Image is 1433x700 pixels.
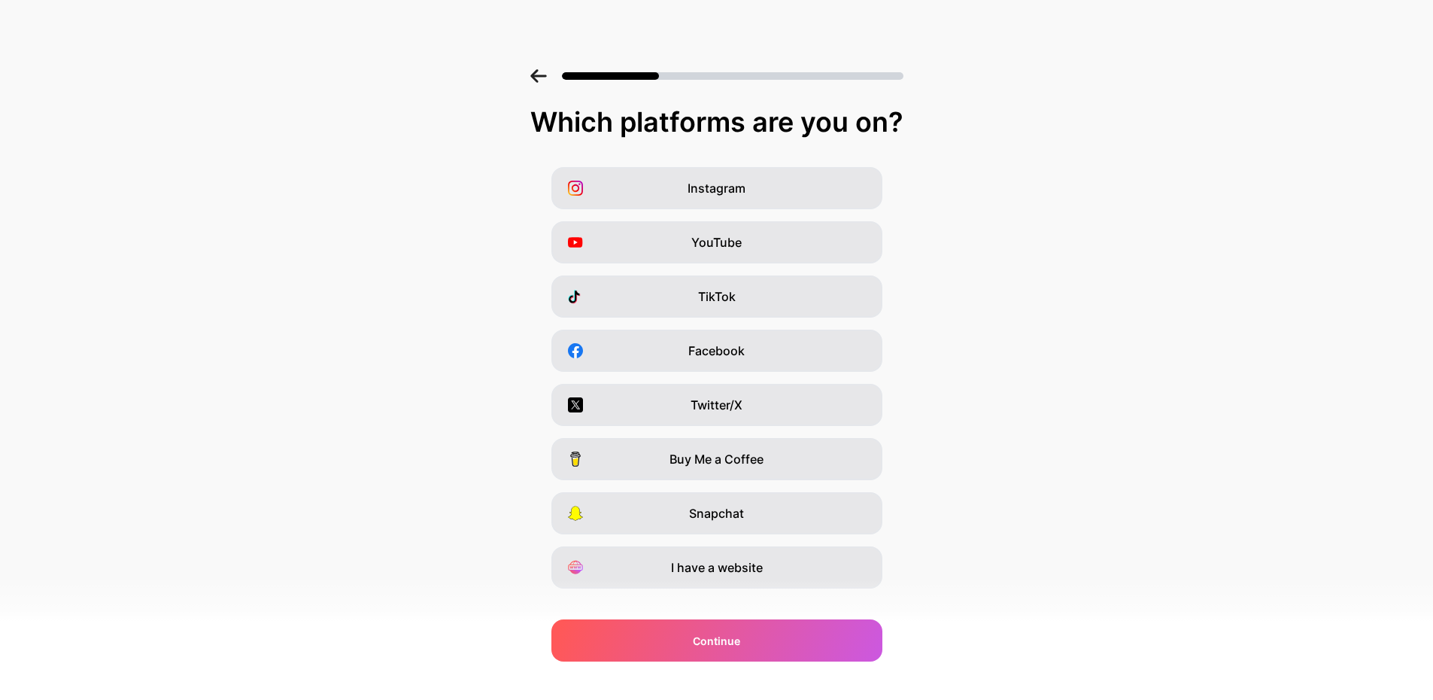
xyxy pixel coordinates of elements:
[669,450,764,468] span: Buy Me a Coffee
[698,288,736,306] span: TikTok
[689,504,744,522] span: Snapchat
[693,633,740,649] span: Continue
[688,179,745,197] span: Instagram
[691,396,742,414] span: Twitter/X
[671,558,763,577] span: I have a website
[15,107,1418,137] div: Which platforms are you on?
[688,342,745,360] span: Facebook
[691,233,742,251] span: YouTube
